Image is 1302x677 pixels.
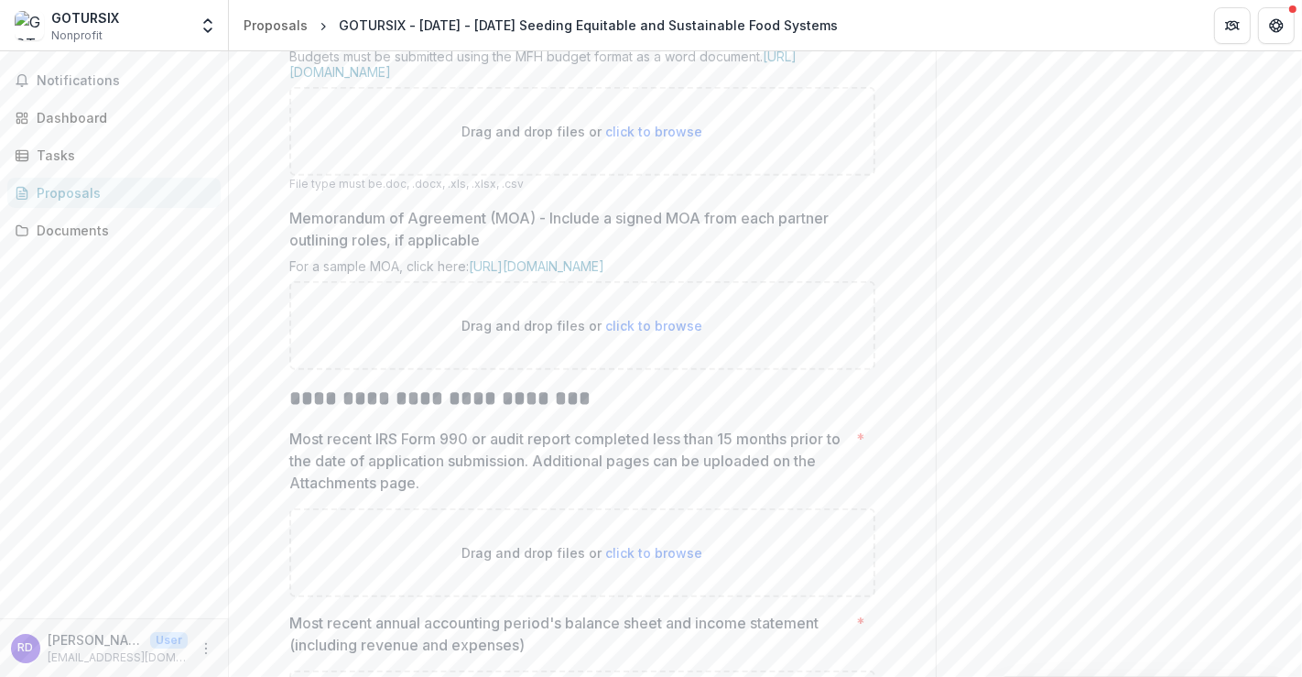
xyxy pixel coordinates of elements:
[469,258,604,274] a: [URL][DOMAIN_NAME]
[289,49,797,80] a: [URL][DOMAIN_NAME]
[289,33,875,87] div: Download and complete the MFH budget guidelines and template. Budgets must be submitted using the...
[51,8,119,27] div: GOTURSIX
[15,11,44,40] img: GOTURSIX
[37,221,206,240] div: Documents
[7,215,221,246] a: Documents
[1258,7,1295,44] button: Get Help
[48,630,143,650] p: [PERSON_NAME]
[462,122,703,141] p: Drag and drop files or
[7,140,221,170] a: Tasks
[289,428,849,494] p: Most recent IRS Form 990 or audit report completed less than 15 months prior to the date of appli...
[606,545,703,561] span: click to browse
[236,12,315,38] a: Proposals
[37,108,206,127] div: Dashboard
[244,16,308,35] div: Proposals
[7,103,221,133] a: Dashboard
[195,7,221,44] button: Open entity switcher
[51,27,103,44] span: Nonprofit
[1214,7,1251,44] button: Partners
[289,207,864,251] p: Memorandum of Agreement (MOA) - Include a signed MOA from each partner outlining roles, if applic...
[339,16,838,35] div: GOTURSIX - [DATE] - [DATE] Seeding Equitable and Sustainable Food Systems
[150,632,188,649] p: User
[48,650,188,666] p: [EMAIL_ADDRESS][DOMAIN_NAME]
[37,146,206,165] div: Tasks
[7,66,221,95] button: Notifications
[289,612,849,656] p: Most recent annual accounting period's balance sheet and income statement (including revenue and ...
[18,642,34,654] div: Ronda Dorsey
[606,318,703,333] span: click to browse
[37,183,206,202] div: Proposals
[236,12,845,38] nav: breadcrumb
[462,316,703,335] p: Drag and drop files or
[289,258,875,281] div: For a sample MOA, click here:
[195,638,217,660] button: More
[7,178,221,208] a: Proposals
[289,176,875,192] p: File type must be .doc, .docx, .xls, .xlsx, .csv
[606,124,703,139] span: click to browse
[37,73,213,89] span: Notifications
[462,543,703,562] p: Drag and drop files or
